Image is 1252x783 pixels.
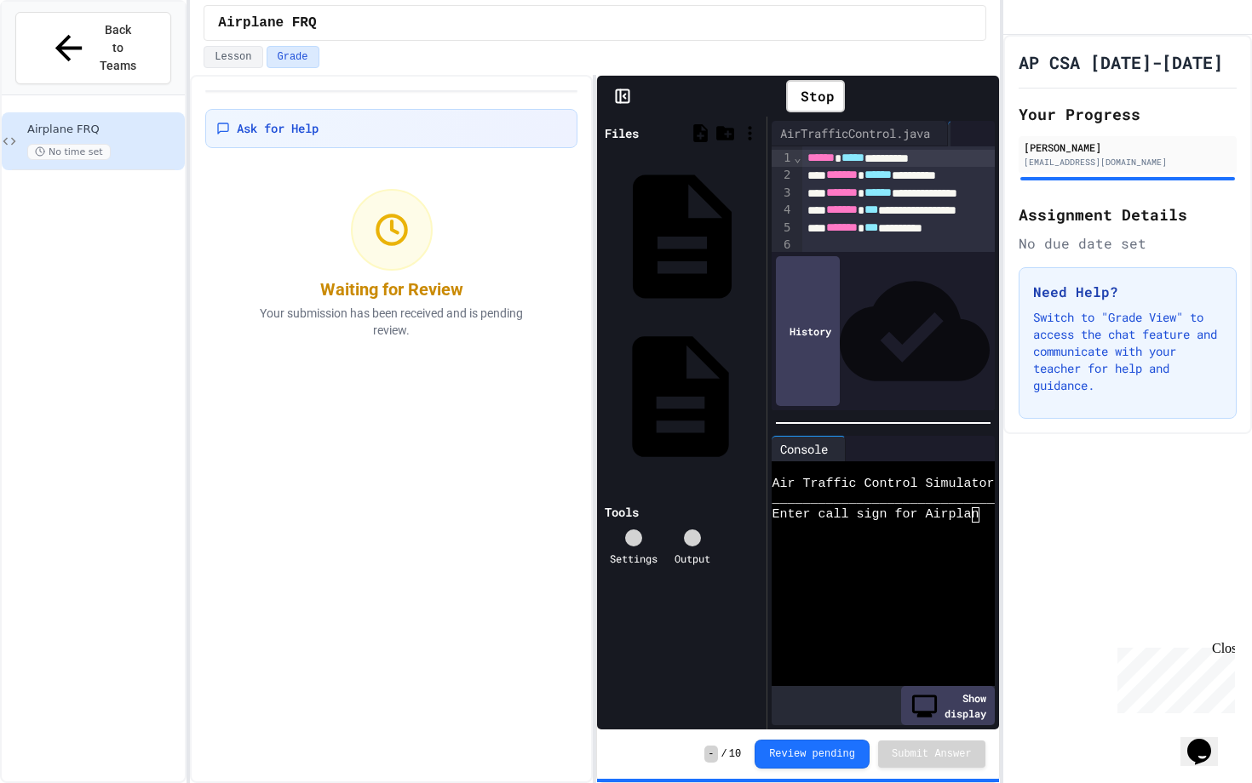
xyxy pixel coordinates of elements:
div: Files [605,124,639,142]
p: Switch to "Grade View" to access the chat feature and communicate with your teacher for help and ... [1033,309,1222,394]
div: Output [675,551,710,566]
button: Lesson [204,46,262,68]
span: Air Traffic Control Simulator [772,477,994,492]
button: Grade [267,46,319,68]
h1: AP CSA [DATE]-[DATE] [1019,50,1223,74]
div: Console [772,440,836,458]
span: Airplane FRQ [218,13,316,33]
div: Show display [901,686,995,725]
div: AirTrafficControl.java [772,124,939,142]
div: Airplane.java [948,121,1063,146]
div: Stop [786,80,845,112]
span: - [704,746,717,763]
button: Back to Teams [15,12,171,84]
span: / [721,747,727,761]
h2: Your Progress [1019,102,1237,126]
h3: Need Help? [1033,282,1222,302]
span: Fold line [793,151,801,164]
button: Review pending [755,740,870,769]
span: _______________________________________________________ [772,492,1193,507]
span: Submit Answer [892,747,972,761]
span: Airplane FRQ [27,123,181,137]
div: History [776,256,840,406]
div: Tools [605,503,639,521]
div: Console [772,436,846,461]
div: Settings [610,551,658,566]
span: No time set [27,144,111,160]
div: No due date set [1019,233,1237,254]
div: 4 [772,202,793,219]
button: Submit Answer [878,740,985,768]
div: Waiting for Review [320,277,463,301]
p: Your submission has been received and is pending review. [238,305,545,339]
div: 6 [772,237,793,254]
div: 5 [772,220,793,237]
iframe: chat widget [1111,641,1235,713]
span: 10 [729,747,741,761]
h2: Assignment Details [1019,203,1237,226]
div: Chat with us now!Close [7,7,118,108]
div: 1 [772,150,793,167]
div: Airplane.java [948,125,1054,143]
span: Ask for Help [237,120,319,137]
div: [PERSON_NAME] [1024,140,1232,155]
iframe: chat widget [1180,715,1235,766]
div: 3 [772,185,793,202]
span: Back to Teams [99,21,139,75]
div: [EMAIL_ADDRESS][DOMAIN_NAME] [1024,156,1232,169]
div: 2 [772,167,793,184]
div: AirTrafficControl.java [772,121,948,146]
span: Enter call sign for Airpla [772,507,971,523]
span: n [972,507,979,523]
